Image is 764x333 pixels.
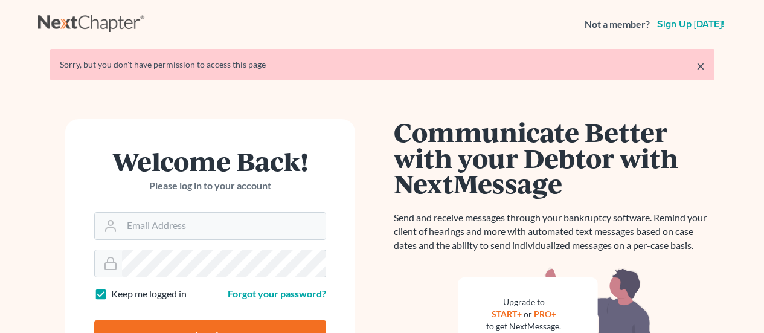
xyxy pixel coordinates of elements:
[228,288,326,299] a: Forgot your password?
[696,59,705,73] a: ×
[394,211,714,253] p: Send and receive messages through your bankruptcy software. Remind your client of hearings and mo...
[492,309,522,319] a: START+
[534,309,556,319] a: PRO+
[111,287,187,301] label: Keep me logged in
[585,18,650,31] strong: Not a member?
[655,19,727,29] a: Sign up [DATE]!
[487,320,562,332] div: to get NextMessage.
[122,213,326,239] input: Email Address
[94,179,326,193] p: Please log in to your account
[94,148,326,174] h1: Welcome Back!
[524,309,532,319] span: or
[394,119,714,196] h1: Communicate Better with your Debtor with NextMessage
[60,59,705,71] div: Sorry, but you don't have permission to access this page
[487,296,562,308] div: Upgrade to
